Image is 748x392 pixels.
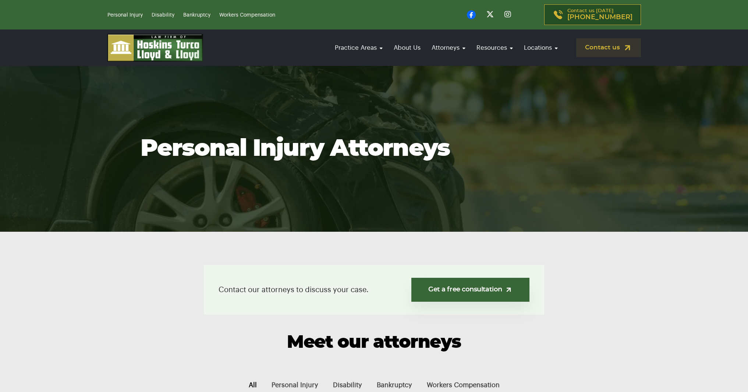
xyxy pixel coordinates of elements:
[567,8,632,21] p: Contact us [DATE]
[152,13,174,18] a: Disability
[567,14,632,21] span: [PHONE_NUMBER]
[107,34,203,62] img: logo
[183,13,210,18] a: Bankruptcy
[204,265,544,315] div: Contact our attorneys to discuss your case.
[331,37,386,58] a: Practice Areas
[390,37,424,58] a: About Us
[141,136,608,162] h1: Personal Injury Attorneys
[473,37,517,58] a: Resources
[411,278,529,302] a: Get a free consultation
[141,333,608,353] h2: Meet our attorneys
[576,38,641,57] a: Contact us
[520,37,561,58] a: Locations
[428,37,469,58] a: Attorneys
[505,286,513,294] img: arrow-up-right-light.svg
[219,13,275,18] a: Workers Compensation
[107,13,143,18] a: Personal Injury
[544,4,641,25] a: Contact us [DATE][PHONE_NUMBER]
